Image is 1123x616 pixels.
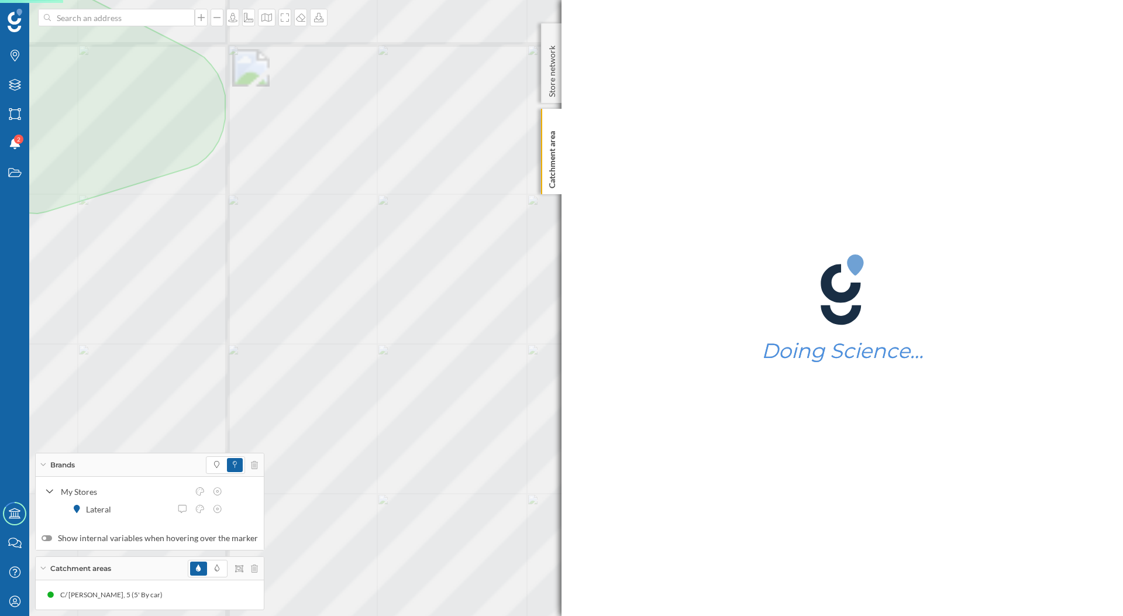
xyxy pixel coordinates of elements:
span: Catchment areas [50,563,111,574]
label: Show internal variables when hovering over the marker [42,532,258,544]
div: My Stores [61,486,188,498]
h1: Doing Science… [762,340,924,362]
p: Catchment area [546,126,558,188]
img: Geoblink Logo [8,9,22,32]
span: Support [23,8,63,19]
span: 2 [17,133,20,145]
div: C/ [PERSON_NAME], 5 (5' By car) [60,589,168,601]
div: Lateral [86,503,117,515]
span: Brands [50,460,75,470]
p: Store network [546,41,558,97]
